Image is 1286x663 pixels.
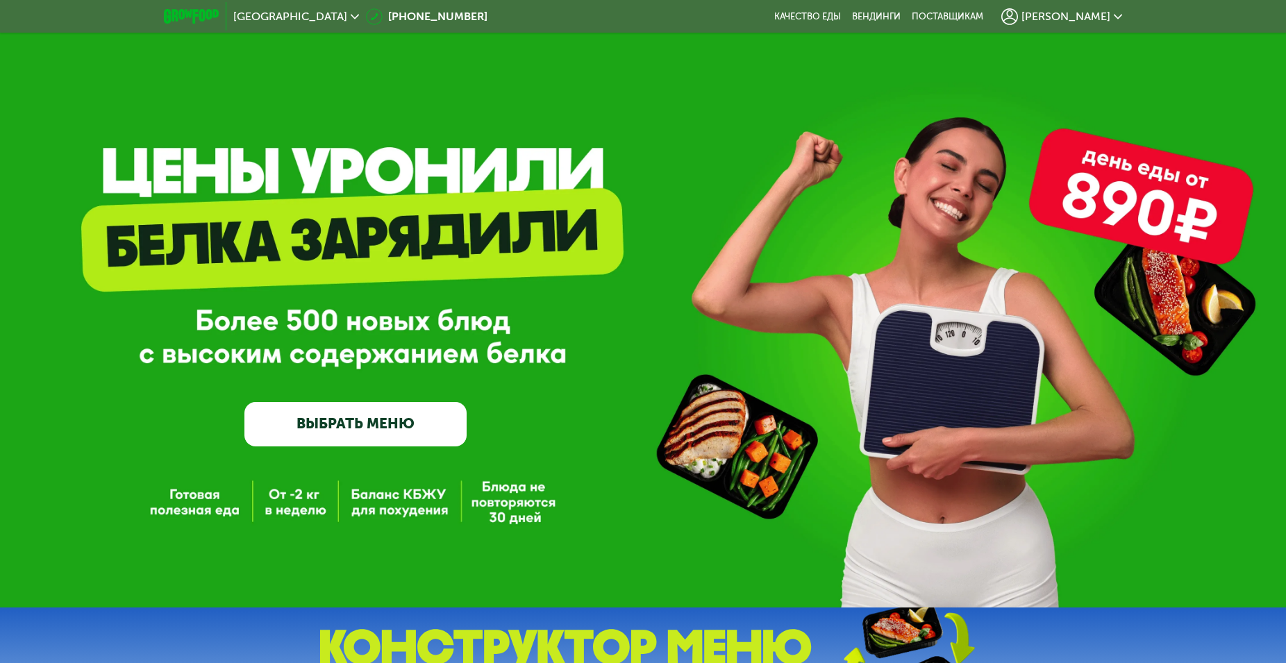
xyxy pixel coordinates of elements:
span: [PERSON_NAME] [1021,11,1110,22]
a: Вендинги [852,11,901,22]
a: ВЫБРАТЬ МЕНЮ [244,402,467,446]
a: [PHONE_NUMBER] [366,8,487,25]
div: поставщикам [912,11,983,22]
a: Качество еды [774,11,841,22]
span: [GEOGRAPHIC_DATA] [233,11,347,22]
